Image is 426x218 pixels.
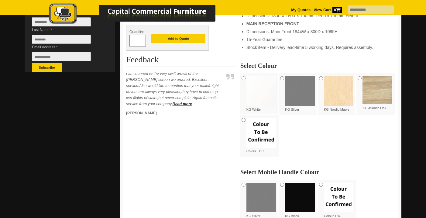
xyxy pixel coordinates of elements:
[32,17,91,26] input: First Name *
[246,13,389,19] li: Dimensions: 1800 X 1800 X 700mm Deep x 730mm Height.
[32,27,100,33] span: Last Name *
[129,30,144,34] span: Quantity:
[332,7,342,13] span: 0
[32,3,245,25] img: Capital Commercial Furniture Logo
[313,8,342,12] a: View Cart0
[285,76,315,106] img: KG Silver
[126,71,223,107] p: I am stunned re the very swift arrival of the [PERSON_NAME] screen we ordered. Excellent service....
[291,8,311,12] a: My Quotes
[246,29,389,35] li: Dimensions: Main Front 1844W x 300D x 1095H
[246,76,276,106] img: KG White
[32,44,100,50] span: Email Address *
[362,76,392,110] label: KG Atlantic Oak
[151,34,205,43] button: Add to Quote
[246,76,276,112] label: KG White
[126,55,235,67] h2: Feedback
[324,76,354,112] label: KG Nordic Maple
[314,8,342,12] strong: View Cart
[246,21,299,26] strong: MAIN RECEPTION FRONT
[362,76,392,104] img: KG Atlantic Oak
[324,183,354,213] img: Colour TBC
[246,45,373,50] span: Stock item - Delivery lead-time 5 working days. Requires assembly.
[32,63,62,72] button: Subscribe
[246,183,276,213] img: KG Silver
[173,102,192,106] a: Read more
[285,76,315,112] label: KG Silver
[285,183,315,213] img: KG Black
[246,118,276,154] label: Colour TBC
[126,110,223,116] p: [PERSON_NAME]
[32,3,245,27] a: Capital Commercial Furniture Logo
[324,76,354,106] img: KG Nordic Maple
[240,169,395,175] h2: Select Mobile Handle Colour
[246,36,389,43] li: 15-Year Guarantee.
[240,63,395,69] h2: Select Colour
[246,118,276,148] img: Colour TBC
[32,35,91,44] input: Last Name *
[32,52,91,61] input: Email Address *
